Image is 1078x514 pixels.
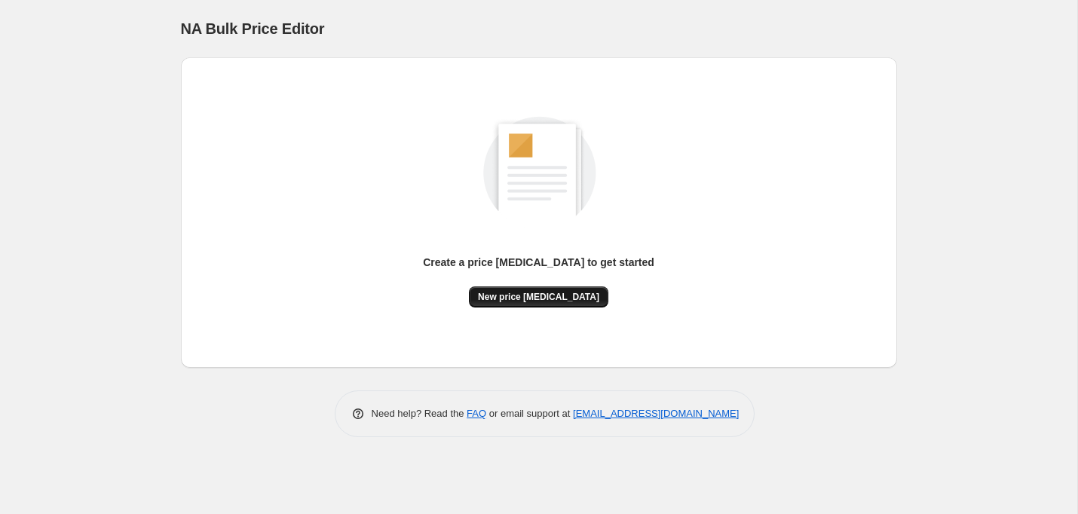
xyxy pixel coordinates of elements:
p: Create a price [MEDICAL_DATA] to get started [423,255,654,270]
span: or email support at [486,408,573,419]
a: FAQ [467,408,486,419]
span: New price [MEDICAL_DATA] [478,291,599,303]
button: New price [MEDICAL_DATA] [469,286,608,307]
span: NA Bulk Price Editor [181,20,325,37]
span: Need help? Read the [372,408,467,419]
a: [EMAIL_ADDRESS][DOMAIN_NAME] [573,408,739,419]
